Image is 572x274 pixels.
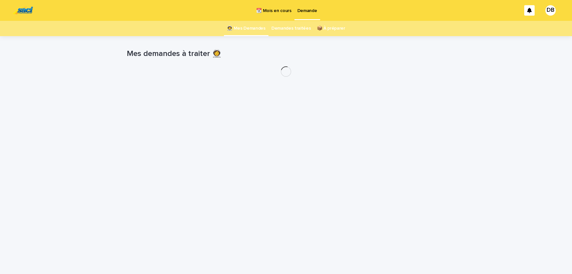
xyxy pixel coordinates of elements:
[317,21,345,36] a: 📦 À préparer
[127,49,445,59] h1: Mes demandes à traiter 👩‍🚀
[271,21,311,36] a: Demandes traitées
[13,4,33,17] img: UC29JcTLQ3GheANZ19ks
[545,5,556,16] div: DB
[227,21,266,36] a: 👩‍🚀 Mes Demandes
